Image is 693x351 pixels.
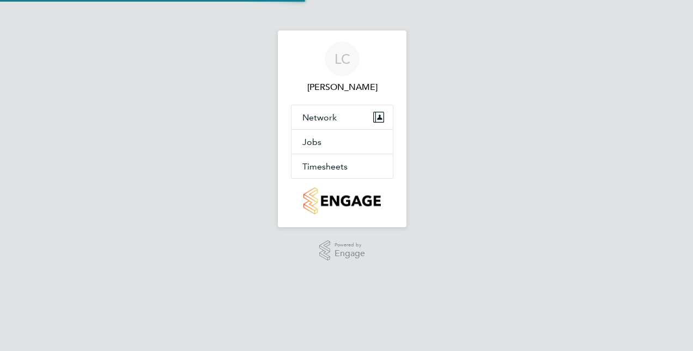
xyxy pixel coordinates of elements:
button: Network [291,105,393,129]
a: LC[PERSON_NAME] [291,41,393,94]
nav: Main navigation [278,31,406,227]
button: Timesheets [291,154,393,178]
span: Engage [335,249,365,258]
span: Network [302,112,337,123]
span: Powered by [335,240,365,250]
img: countryside-properties-logo-retina.png [303,187,380,214]
a: Go to home page [291,187,393,214]
span: LC [335,52,350,66]
span: Lee Cole [291,81,393,94]
span: Jobs [302,137,321,147]
button: Jobs [291,130,393,154]
span: Timesheets [302,161,348,172]
a: Powered byEngage [319,240,366,261]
